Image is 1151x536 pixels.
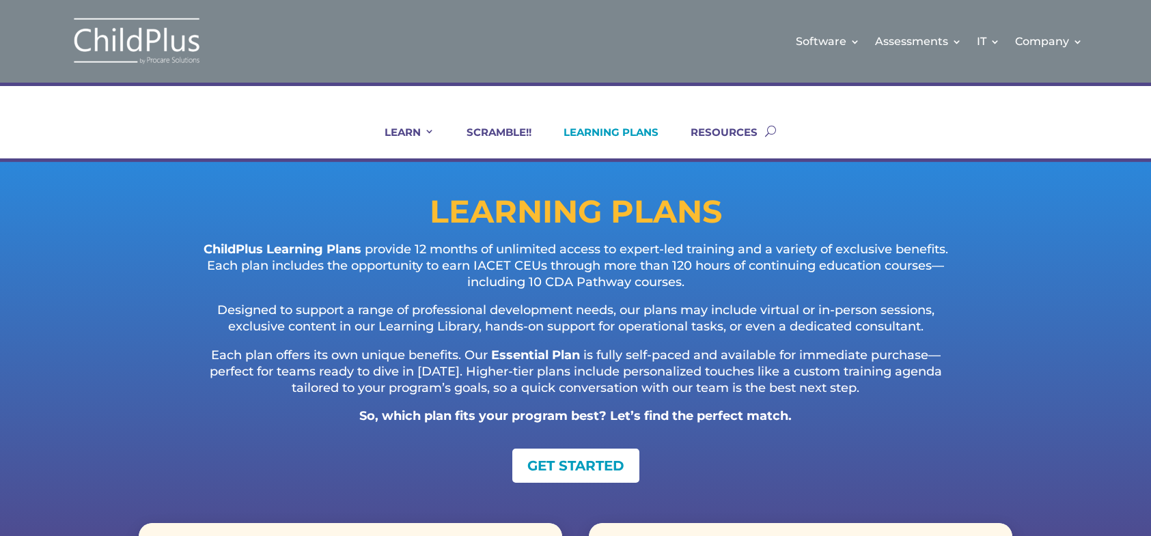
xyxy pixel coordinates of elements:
[674,126,758,158] a: RESOURCES
[359,408,792,423] strong: So, which plan fits your program best? Let’s find the perfect match.
[977,14,1000,69] a: IT
[1015,14,1083,69] a: Company
[204,242,361,257] strong: ChildPlus Learning Plans
[368,126,434,158] a: LEARN
[875,14,962,69] a: Assessments
[491,348,580,363] strong: Essential Plan
[512,449,639,483] a: GET STARTED
[193,242,958,302] p: provide 12 months of unlimited access to expert-led training and a variety of exclusive benefits....
[546,126,658,158] a: LEARNING PLANS
[449,126,531,158] a: SCRAMBLE!!
[193,348,958,408] p: Each plan offers its own unique benefits. Our is fully self-paced and available for immediate pur...
[193,302,958,348] p: Designed to support a range of professional development needs, our plans may include virtual or i...
[139,196,1013,234] h1: LEARNING PLANS
[796,14,860,69] a: Software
